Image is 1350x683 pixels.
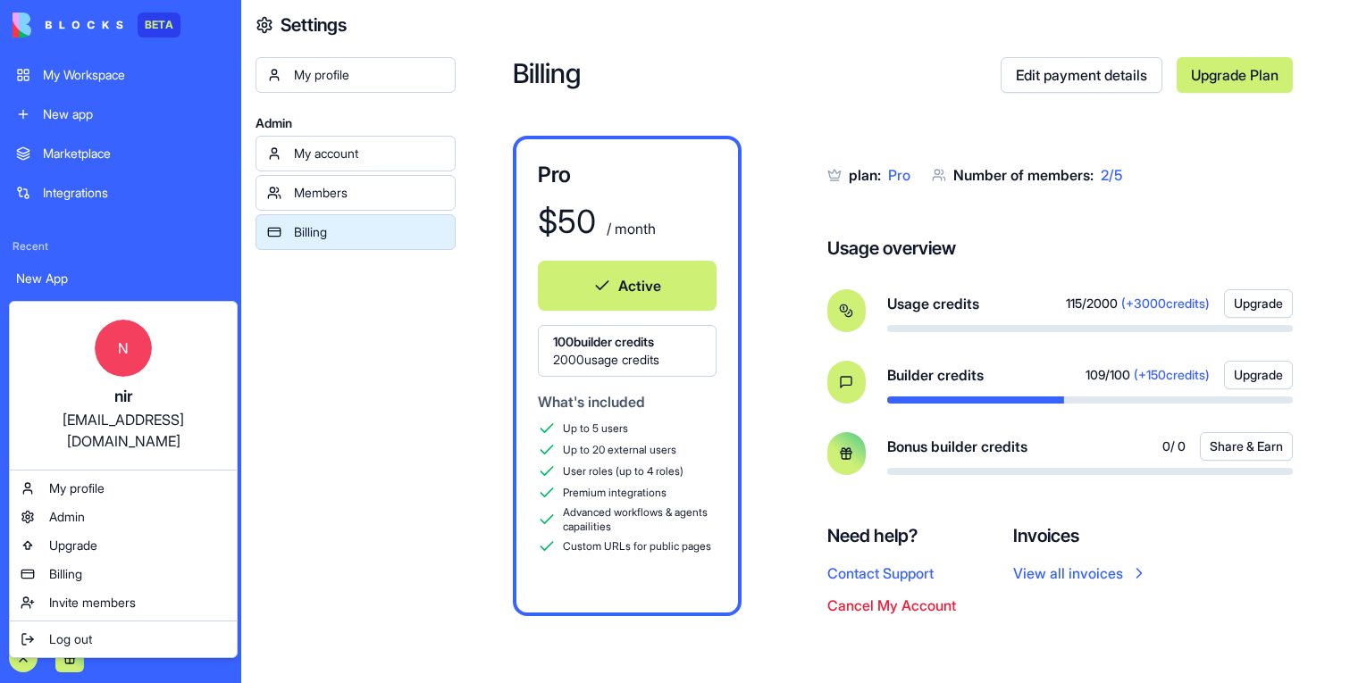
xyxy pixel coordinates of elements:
[13,503,233,531] a: Admin
[28,409,219,452] div: [EMAIL_ADDRESS][DOMAIN_NAME]
[49,537,97,554] span: Upgrade
[49,594,136,612] span: Invite members
[49,508,85,526] span: Admin
[13,560,233,588] a: Billing
[13,305,233,466] a: Nnir[EMAIL_ADDRESS][DOMAIN_NAME]
[95,320,152,377] span: N
[13,588,233,617] a: Invite members
[16,270,225,287] div: New App
[13,531,233,560] a: Upgrade
[49,479,105,497] span: My profile
[28,384,219,409] div: nir
[49,630,92,648] span: Log out
[49,565,82,583] span: Billing
[5,239,236,254] span: Recent
[13,474,233,503] a: My profile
